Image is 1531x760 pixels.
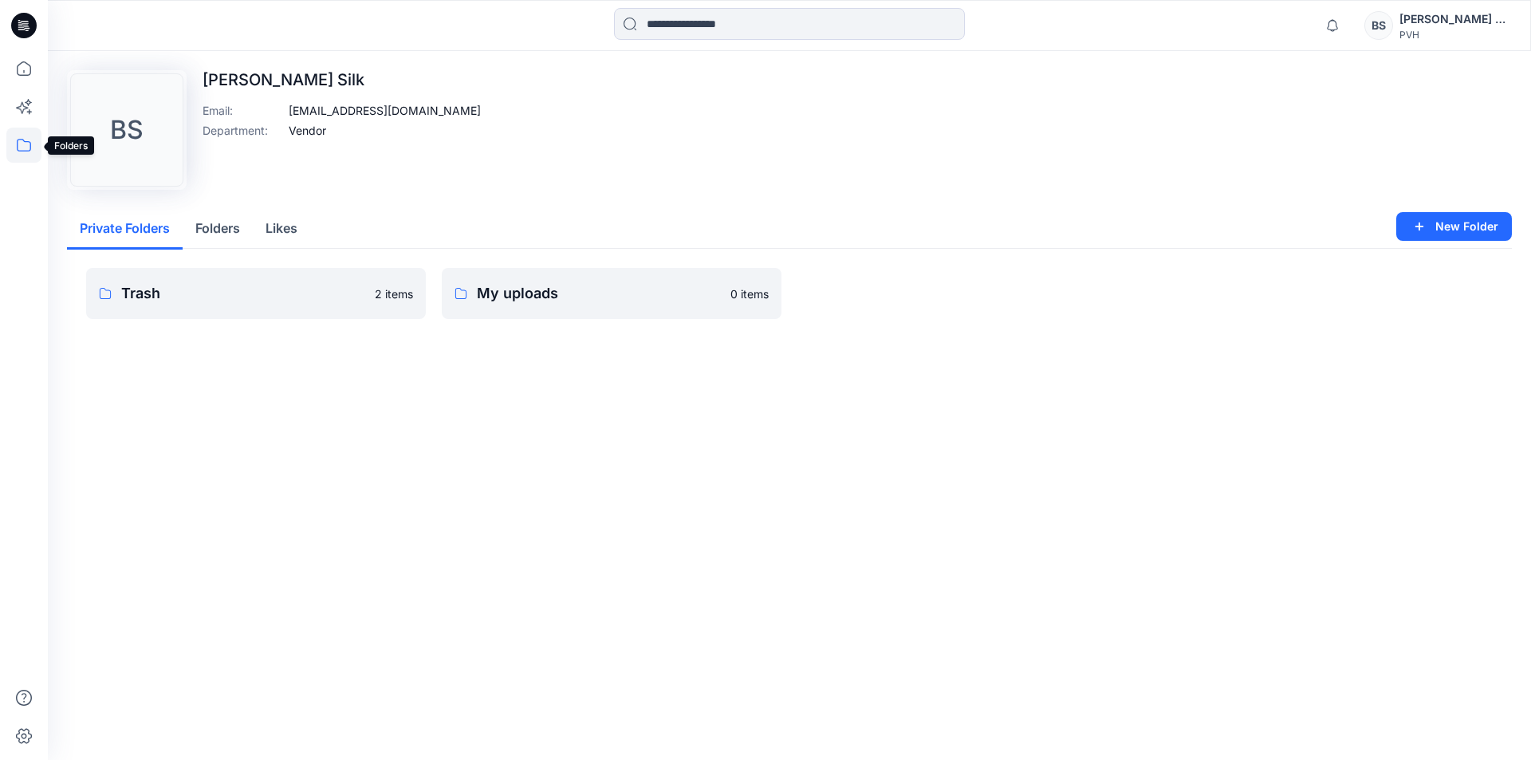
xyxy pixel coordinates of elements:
[203,122,282,139] p: Department :
[477,282,721,305] p: My uploads
[1399,10,1511,29] div: [PERSON_NAME] Silk
[67,209,183,250] button: Private Folders
[183,209,253,250] button: Folders
[1399,29,1511,41] div: PVH
[203,70,481,89] p: [PERSON_NAME] Silk
[253,209,310,250] button: Likes
[1364,11,1393,40] div: BS
[375,285,413,302] p: 2 items
[86,268,426,319] a: Trash2 items
[121,282,365,305] p: Trash
[203,102,282,119] p: Email :
[1396,212,1512,241] button: New Folder
[442,268,781,319] a: My uploads0 items
[289,102,481,119] p: [EMAIL_ADDRESS][DOMAIN_NAME]
[70,73,183,187] div: BS
[289,122,326,139] p: Vendor
[730,285,769,302] p: 0 items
